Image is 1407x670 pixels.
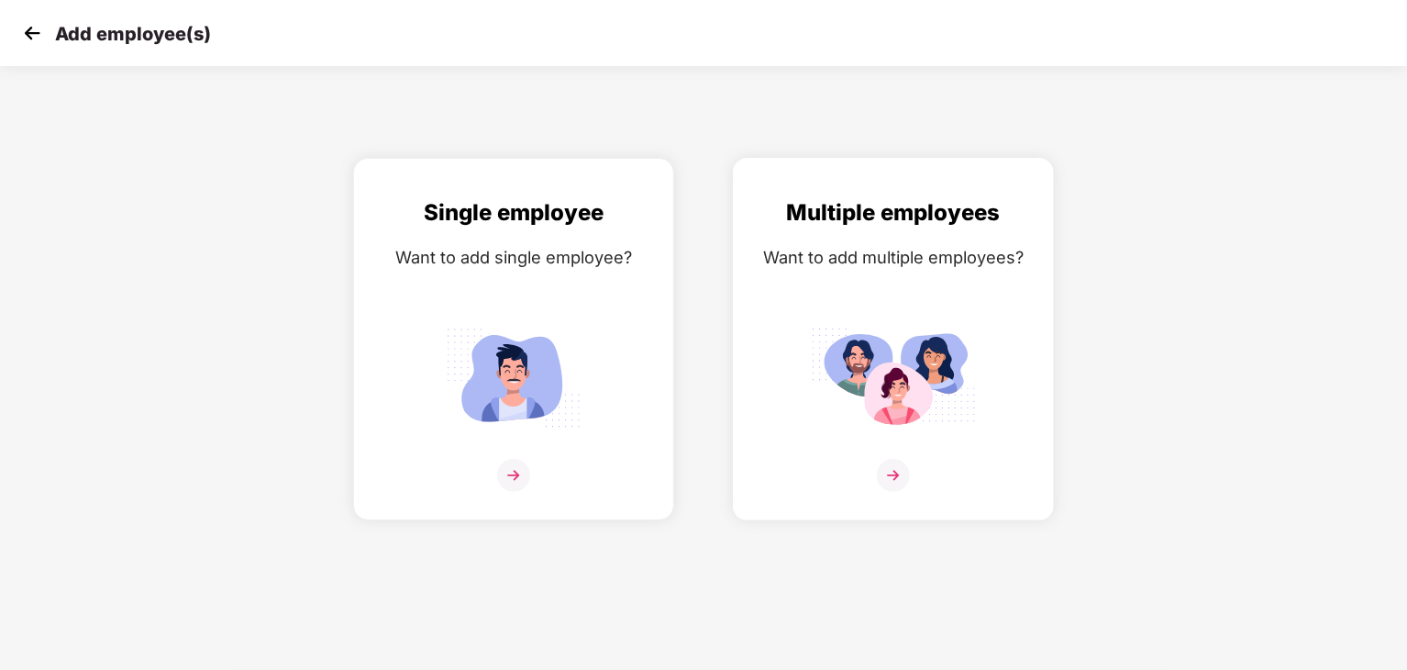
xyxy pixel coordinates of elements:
[497,459,530,492] img: svg+xml;base64,PHN2ZyB4bWxucz0iaHR0cDovL3d3dy53My5vcmcvMjAwMC9zdmciIHdpZHRoPSIzNiIgaGVpZ2h0PSIzNi...
[752,195,1035,230] div: Multiple employees
[55,23,211,45] p: Add employee(s)
[18,19,46,47] img: svg+xml;base64,PHN2ZyB4bWxucz0iaHR0cDovL3d3dy53My5vcmcvMjAwMC9zdmciIHdpZHRoPSIzMCIgaGVpZ2h0PSIzMC...
[372,195,655,230] div: Single employee
[431,320,596,435] img: svg+xml;base64,PHN2ZyB4bWxucz0iaHR0cDovL3d3dy53My5vcmcvMjAwMC9zdmciIGlkPSJTaW5nbGVfZW1wbG95ZWUiIH...
[372,244,655,271] div: Want to add single employee?
[752,244,1035,271] div: Want to add multiple employees?
[811,320,976,435] img: svg+xml;base64,PHN2ZyB4bWxucz0iaHR0cDovL3d3dy53My5vcmcvMjAwMC9zdmciIGlkPSJNdWx0aXBsZV9lbXBsb3llZS...
[877,459,910,492] img: svg+xml;base64,PHN2ZyB4bWxucz0iaHR0cDovL3d3dy53My5vcmcvMjAwMC9zdmciIHdpZHRoPSIzNiIgaGVpZ2h0PSIzNi...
